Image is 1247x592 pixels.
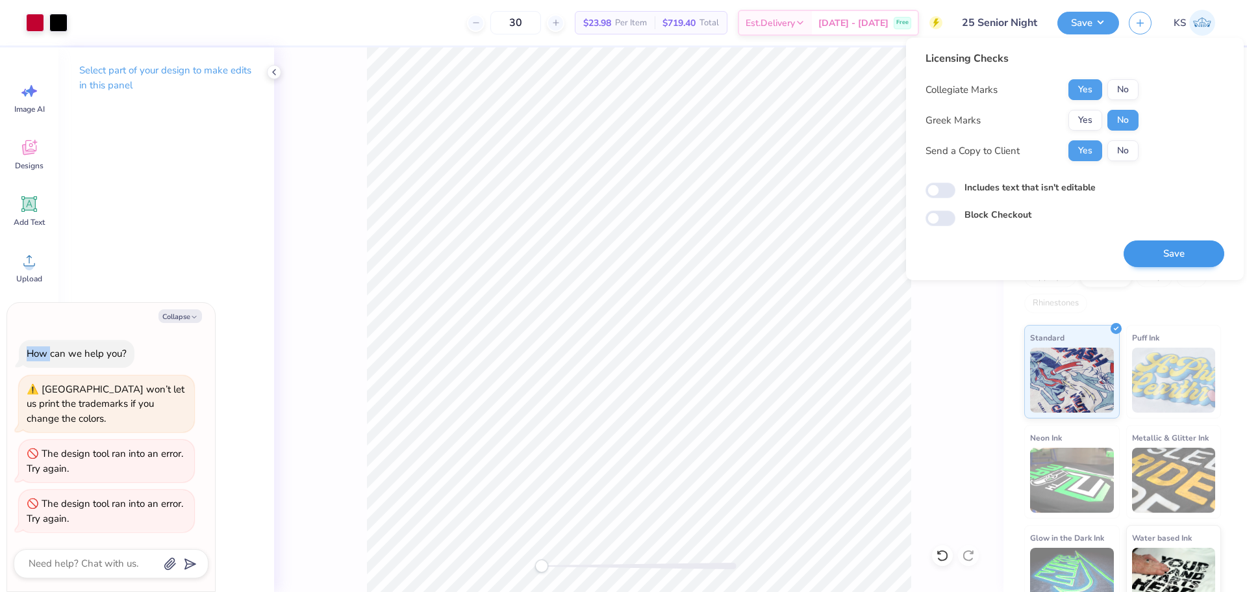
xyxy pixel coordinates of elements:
span: Add Text [14,217,45,227]
button: Collapse [158,309,202,323]
div: Rhinestones [1024,294,1087,313]
span: Free [896,18,909,27]
span: Upload [16,274,42,284]
div: Collegiate Marks [926,83,998,97]
div: Licensing Checks [926,51,1139,66]
img: Standard [1030,348,1114,413]
div: [GEOGRAPHIC_DATA] won’t let us print the trademarks if you change the colors. [27,383,184,425]
span: KS [1174,16,1186,31]
span: Standard [1030,331,1064,344]
div: Greek Marks [926,113,981,128]
span: Designs [15,161,44,171]
span: Water based Ink [1132,531,1192,545]
button: Yes [1068,79,1102,100]
span: $23.98 [583,16,611,30]
span: Puff Ink [1132,331,1159,344]
label: Block Checkout [964,208,1031,222]
span: Neon Ink [1030,431,1062,444]
span: Per Item [615,16,647,30]
span: [DATE] - [DATE] [818,16,888,30]
button: Yes [1068,110,1102,131]
div: The design tool ran into an error. Try again. [27,497,183,525]
span: Total [699,16,719,30]
div: Accessibility label [535,560,548,573]
input: Untitled Design [952,10,1048,36]
a: KS [1168,10,1221,36]
p: Select part of your design to make edits in this panel [79,63,253,93]
button: Save [1124,240,1224,267]
img: Kath Sales [1189,10,1215,36]
span: Glow in the Dark Ink [1030,531,1104,545]
img: Neon Ink [1030,448,1114,513]
span: Metallic & Glitter Ink [1132,431,1209,444]
button: No [1107,140,1139,161]
button: Save [1057,12,1119,34]
div: The design tool ran into an error. Try again. [27,447,183,475]
span: Image AI [14,104,45,114]
input: – – [490,11,541,34]
span: $719.40 [662,16,696,30]
button: No [1107,110,1139,131]
button: No [1107,79,1139,100]
button: Yes [1068,140,1102,161]
img: Puff Ink [1132,348,1216,413]
label: Includes text that isn't editable [964,181,1096,194]
div: Send a Copy to Client [926,144,1020,159]
span: Est. Delivery [746,16,795,30]
img: Metallic & Glitter Ink [1132,448,1216,513]
div: How can we help you? [27,347,127,360]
